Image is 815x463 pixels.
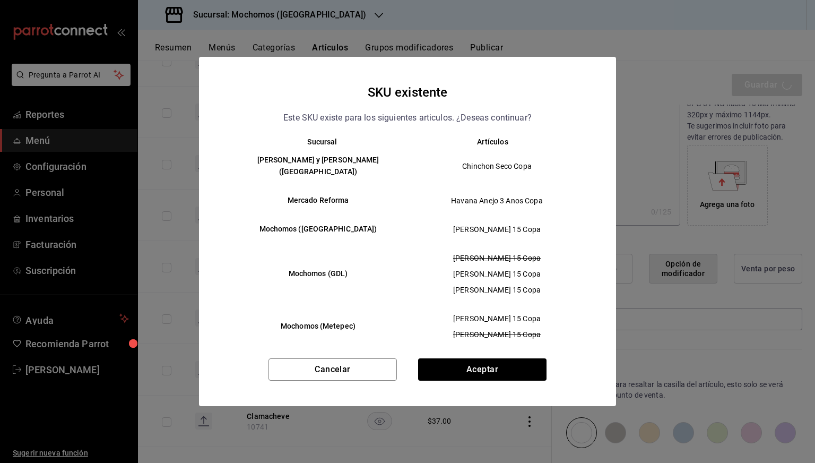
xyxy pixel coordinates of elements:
[237,155,399,178] h6: [PERSON_NAME] y [PERSON_NAME] ([GEOGRAPHIC_DATA])
[237,321,399,332] h6: Mochomos (Metepec)
[237,224,399,235] h6: Mochomos ([GEOGRAPHIC_DATA])
[418,358,547,381] button: Aceptar
[220,138,407,146] th: Sucursal
[417,195,577,206] span: Havana Anejo 3 Anos Copa
[407,138,595,146] th: Artículos
[237,268,399,280] h6: Mochomos (GDL)
[417,329,577,340] span: [PERSON_NAME] 15 Copa
[417,285,577,295] span: [PERSON_NAME] 15 Copa
[417,224,577,235] span: [PERSON_NAME] 15 Copa
[417,313,577,324] span: [PERSON_NAME] 15 Copa
[368,82,448,102] h4: SKU existente
[417,161,577,172] span: Chinchon Seco Copa
[283,111,532,125] p: Este SKU existe para los siguientes articulos. ¿Deseas continuar?
[268,358,397,381] button: Cancelar
[417,269,577,279] span: [PERSON_NAME] 15 Copa
[237,195,399,207] h6: Mercado Reforma
[417,253,577,263] span: [PERSON_NAME] 15 Copa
